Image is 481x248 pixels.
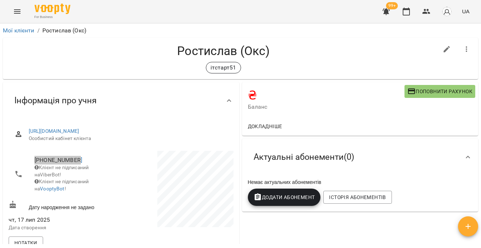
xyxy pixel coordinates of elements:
span: UA [462,8,470,15]
a: [URL][DOMAIN_NAME] [29,128,79,134]
button: Додати Абонемент [248,189,321,206]
div: Актуальні абонементи(0) [242,139,478,176]
span: Актуальні абонементи ( 0 ) [254,152,354,163]
p: ітстарт51 [211,63,236,72]
span: Додати Абонемент [254,193,315,202]
span: Клієнт не підписаний на ViberBot! [34,164,89,177]
p: Дата створення [9,224,120,231]
div: ітстарт51 [206,62,241,73]
h4: ₴ [248,88,404,103]
span: Інформація про учня [14,95,97,106]
span: 99+ [386,2,398,9]
h4: Ростислав (Окс) [9,44,438,58]
div: Дату народження не задано [7,199,121,212]
span: Нотатки [14,239,37,247]
button: Докладніше [245,120,285,133]
span: For Business [34,15,70,19]
span: Баланс [248,103,404,111]
img: avatar_s.png [442,6,452,17]
button: Menu [9,3,26,20]
span: Докладніше [248,122,282,131]
span: Поповнити рахунок [407,87,472,96]
button: Історія абонементів [323,191,392,204]
span: чт, 17 лип 2025 [9,216,120,224]
li: / [37,26,40,35]
div: Немає актуальних абонементів [246,177,474,187]
span: Історія абонементів [329,193,386,202]
a: [PHONE_NUMBER] [34,157,82,163]
button: Поповнити рахунок [404,85,475,98]
nav: breadcrumb [3,26,478,35]
div: Інформація про учня [3,82,239,119]
p: Ростислав (Окс) [42,26,86,35]
span: Клієнт не підписаний на ! [34,179,89,191]
a: Мої клієнти [3,27,34,34]
button: UA [459,5,472,18]
a: VooptyBot [40,186,64,191]
img: Voopty Logo [34,4,70,14]
span: Особистий кабінет клієнта [29,135,228,142]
